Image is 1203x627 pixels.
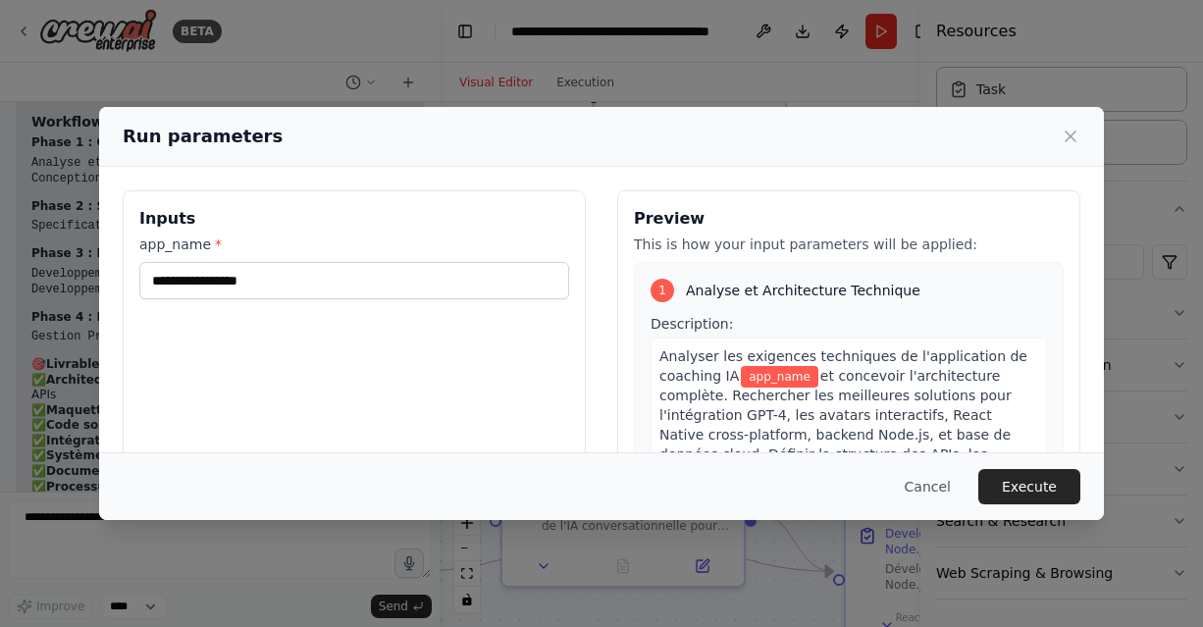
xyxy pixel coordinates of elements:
[978,469,1080,504] button: Execute
[651,279,674,302] div: 1
[651,316,733,332] span: Description:
[123,123,283,150] h2: Run parameters
[741,366,818,388] span: Variable: app_name
[139,235,569,254] label: app_name
[634,235,1064,254] p: This is how your input parameters will be applied:
[139,207,569,231] h3: Inputs
[686,281,920,300] span: Analyse et Architecture Technique
[634,207,1064,231] h3: Preview
[889,469,967,504] button: Cancel
[659,368,1012,501] span: et concevoir l'architecture complète. Rechercher les meilleures solutions pour l'intégration GPT-...
[659,348,1027,384] span: Analyser les exigences techniques de l'application de coaching IA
